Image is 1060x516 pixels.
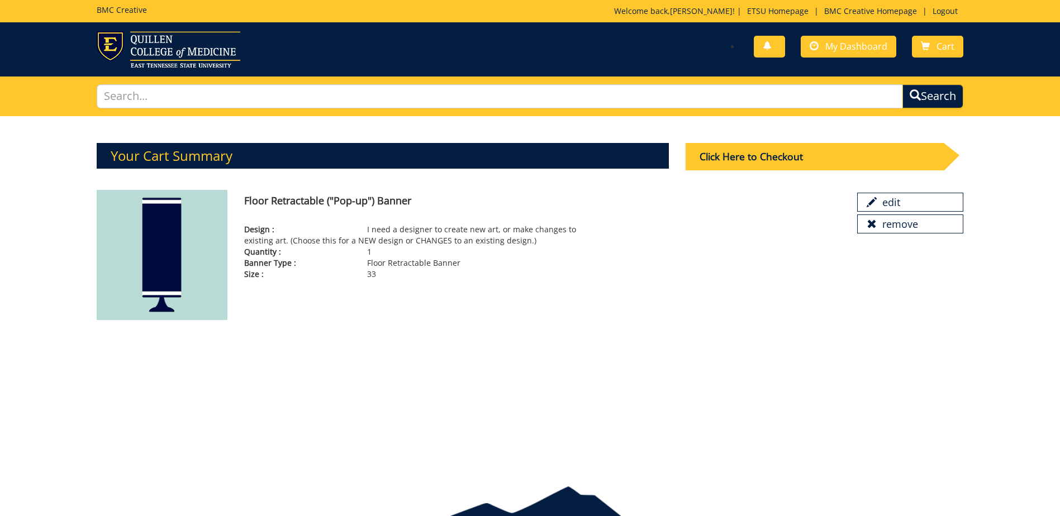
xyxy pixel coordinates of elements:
span: Cart [937,40,954,52]
p: Welcome back, ! | | | [614,6,963,17]
a: BMC Creative Homepage [819,6,923,16]
a: remove [857,214,963,233]
a: Cart [912,36,963,58]
a: edit [857,193,963,212]
img: ETSU logo [97,31,240,68]
p: 1 [244,246,596,257]
a: Click Here to Checkout [686,163,962,173]
p: Floor Retractable Banner [244,257,596,269]
span: My Dashboard [825,40,887,52]
h3: Your Cart Summary [97,143,669,169]
a: [PERSON_NAME] [670,6,733,16]
input: Search... [97,84,903,108]
div: Click Here to Checkout [686,143,944,170]
span: Banner Type : [244,257,367,269]
a: My Dashboard [801,36,896,58]
p: I need a designer to create new art, or make changes to existing art. (Choose this for a NEW desi... [244,224,596,246]
a: ETSU Homepage [741,6,814,16]
h4: Floor Retractable ("Pop-up") Banner [244,195,841,207]
h5: BMC Creative [97,6,147,14]
span: Size : [244,269,367,280]
span: Quantity : [244,246,367,257]
img: retractable-banner-59492b401f5aa8.64163094.png [97,190,227,320]
button: Search [902,84,963,108]
span: Design : [244,224,367,235]
a: Logout [927,6,963,16]
p: 33 [244,269,596,280]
